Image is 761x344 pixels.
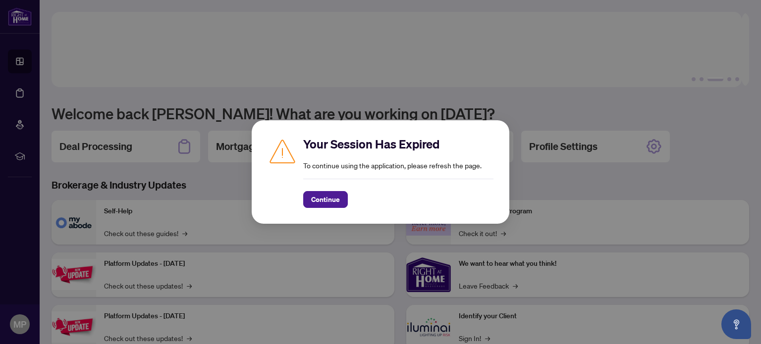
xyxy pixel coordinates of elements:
[311,192,340,207] span: Continue
[303,136,493,208] div: To continue using the application, please refresh the page.
[303,136,493,152] h2: Your Session Has Expired
[721,309,751,339] button: Open asap
[303,191,348,208] button: Continue
[268,136,297,166] img: Caution icon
